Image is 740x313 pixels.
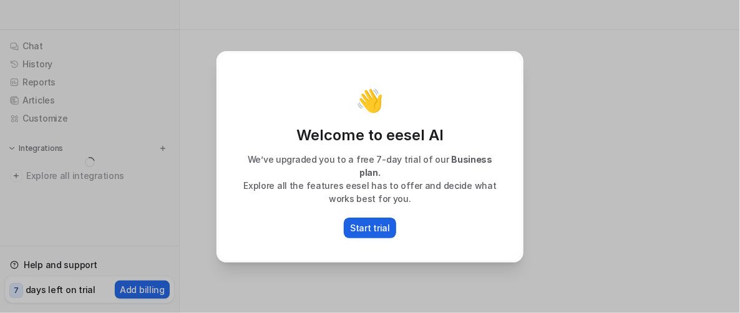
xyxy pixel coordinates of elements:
[231,125,509,145] p: Welcome to eesel AI
[231,179,509,205] p: Explore all the features eesel has to offer and decide what works best for you.
[231,153,509,179] p: We’ve upgraded you to a free 7-day trial of our
[344,218,396,238] button: Start trial
[350,221,390,234] p: Start trial
[356,88,384,113] p: 👋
